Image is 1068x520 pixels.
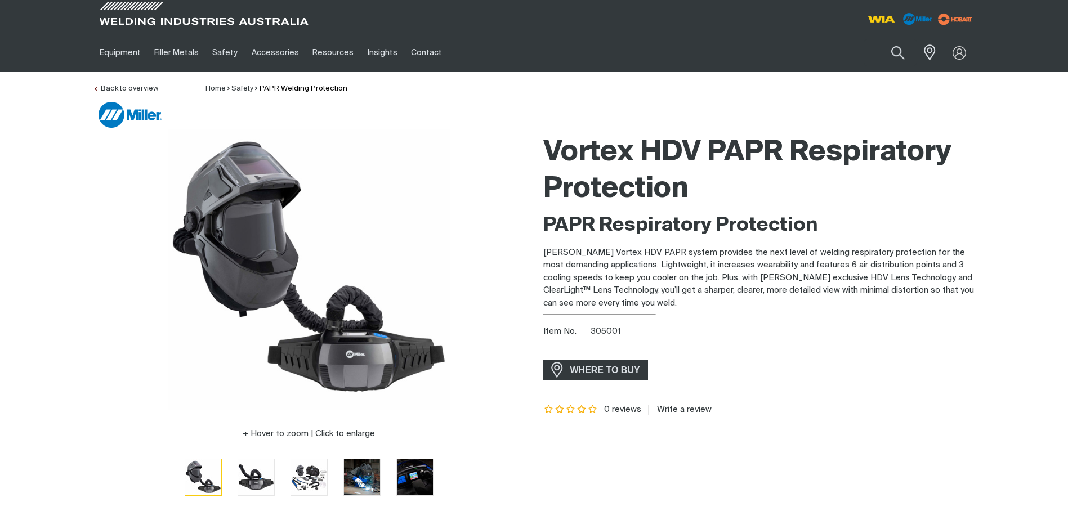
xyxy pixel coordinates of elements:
[306,33,360,72] a: Resources
[93,85,158,92] a: Back to overview of PAPR Welding Protection
[185,459,222,496] button: Go to slide 1
[231,85,253,92] a: Safety
[543,360,649,380] a: WHERE TO BUY
[935,11,976,28] img: miller
[604,405,641,414] span: 0 reviews
[291,459,327,495] img: Vortex HDV PAPR System
[238,459,274,495] img: Vortex HDV PAPR System
[205,83,347,95] nav: Breadcrumb
[404,33,449,72] a: Contact
[648,405,712,415] a: Write a review
[360,33,404,72] a: Insights
[864,39,917,66] input: Product name or item number...
[344,459,380,495] img: Vortex HDV PAPR System
[205,85,226,92] a: Home
[563,361,647,379] span: WHERE TO BUY
[93,33,148,72] a: Equipment
[591,327,621,335] span: 305001
[396,459,434,496] button: Go to slide 5
[245,33,306,72] a: Accessories
[205,33,244,72] a: Safety
[543,213,976,238] h2: PAPR Respiratory Protection
[260,85,347,92] a: PAPR Welding Protection
[291,459,328,496] button: Go to slide 3
[236,427,382,441] button: Hover to zoom | Click to enlarge
[238,459,275,496] button: Go to slide 2
[543,325,589,338] span: Item No.
[397,459,433,495] img: Vortex HDV PAPR System
[879,39,917,66] button: Search products
[185,459,221,495] img: Vortex HDV PAPR System
[543,246,976,310] p: [PERSON_NAME] Vortex HDV PAPR system provides the next level of welding respiratory protection fo...
[343,459,381,496] button: Go to slide 4
[543,135,976,208] h1: Vortex HDV PAPR Respiratory Protection
[168,129,450,410] img: Vortex HDV PAPR System
[148,33,205,72] a: Filler Metals
[93,33,755,72] nav: Main
[543,406,598,414] span: Rating: {0}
